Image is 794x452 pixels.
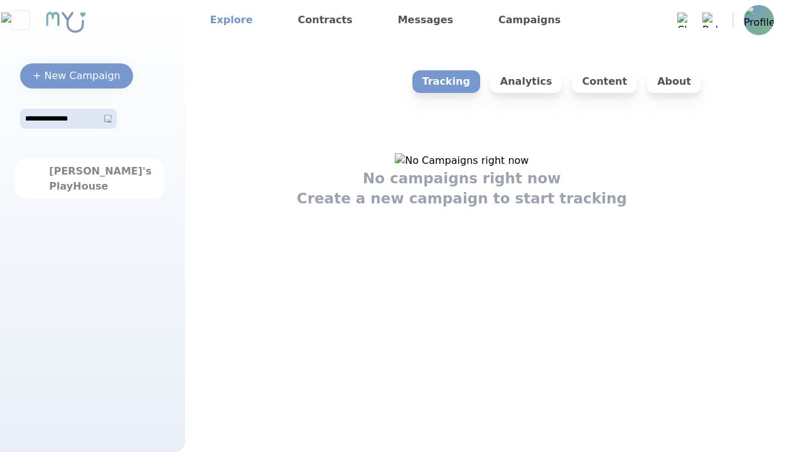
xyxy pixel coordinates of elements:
[702,13,717,28] img: Bell
[205,10,258,30] a: Explore
[49,164,129,194] div: [PERSON_NAME]'s PlayHouse
[744,5,774,35] img: Profile
[293,10,358,30] a: Contracts
[412,70,480,93] p: Tracking
[647,70,701,93] p: About
[1,13,38,28] img: Close sidebar
[33,68,121,83] div: + New Campaign
[677,13,692,28] img: Chat
[395,153,528,168] img: No Campaigns right now
[572,70,637,93] p: Content
[363,168,561,188] h1: No campaigns right now
[393,10,458,30] a: Messages
[20,63,133,89] button: + New Campaign
[493,10,566,30] a: Campaigns
[490,70,562,93] p: Analytics
[297,188,627,208] h1: Create a new campaign to start tracking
